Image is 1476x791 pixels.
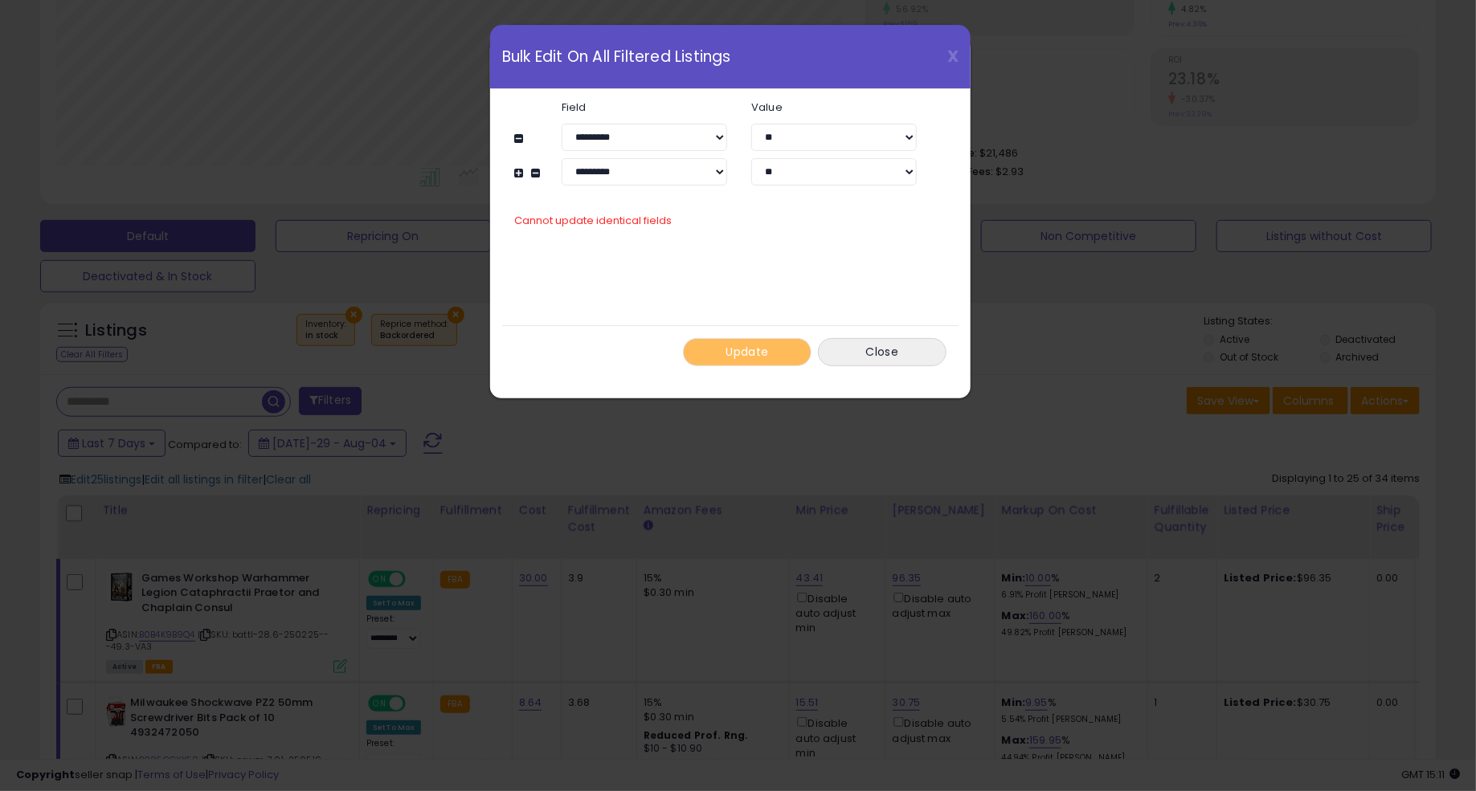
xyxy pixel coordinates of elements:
button: Close [818,338,947,366]
span: Update [726,344,769,360]
label: Field [550,102,739,112]
span: Cannot update identical fields [514,213,672,228]
span: X [947,45,959,67]
span: Bulk Edit On All Filtered Listings [502,49,731,64]
label: Value [739,102,929,112]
